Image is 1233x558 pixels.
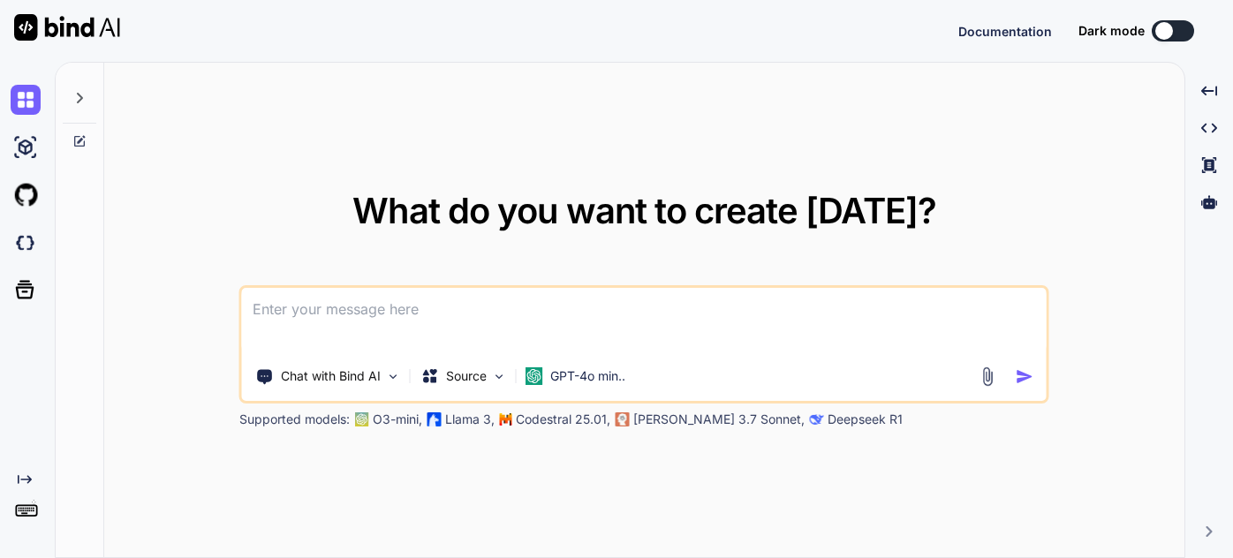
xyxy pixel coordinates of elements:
[386,369,401,384] img: Pick Tools
[978,366,998,387] img: attachment
[355,412,369,426] img: GPT-4
[239,411,350,428] p: Supported models:
[828,411,903,428] p: Deepseek R1
[958,24,1052,39] span: Documentation
[516,411,610,428] p: Codestral 25.01,
[11,132,41,162] img: ai-studio
[427,412,442,426] img: Llama2
[616,412,630,426] img: claude
[11,228,41,258] img: darkCloudIdeIcon
[445,411,495,428] p: Llama 3,
[373,411,422,428] p: O3-mini,
[14,14,120,41] img: Bind AI
[810,412,824,426] img: claude
[526,367,543,385] img: GPT-4o mini
[1078,22,1145,40] span: Dark mode
[11,85,41,115] img: chat
[958,22,1052,41] button: Documentation
[492,369,507,384] img: Pick Models
[1016,367,1034,386] img: icon
[550,367,625,385] p: GPT-4o min..
[281,367,381,385] p: Chat with Bind AI
[633,411,805,428] p: [PERSON_NAME] 3.7 Sonnet,
[11,180,41,210] img: githubLight
[352,189,936,232] span: What do you want to create [DATE]?
[500,413,512,426] img: Mistral-AI
[446,367,487,385] p: Source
